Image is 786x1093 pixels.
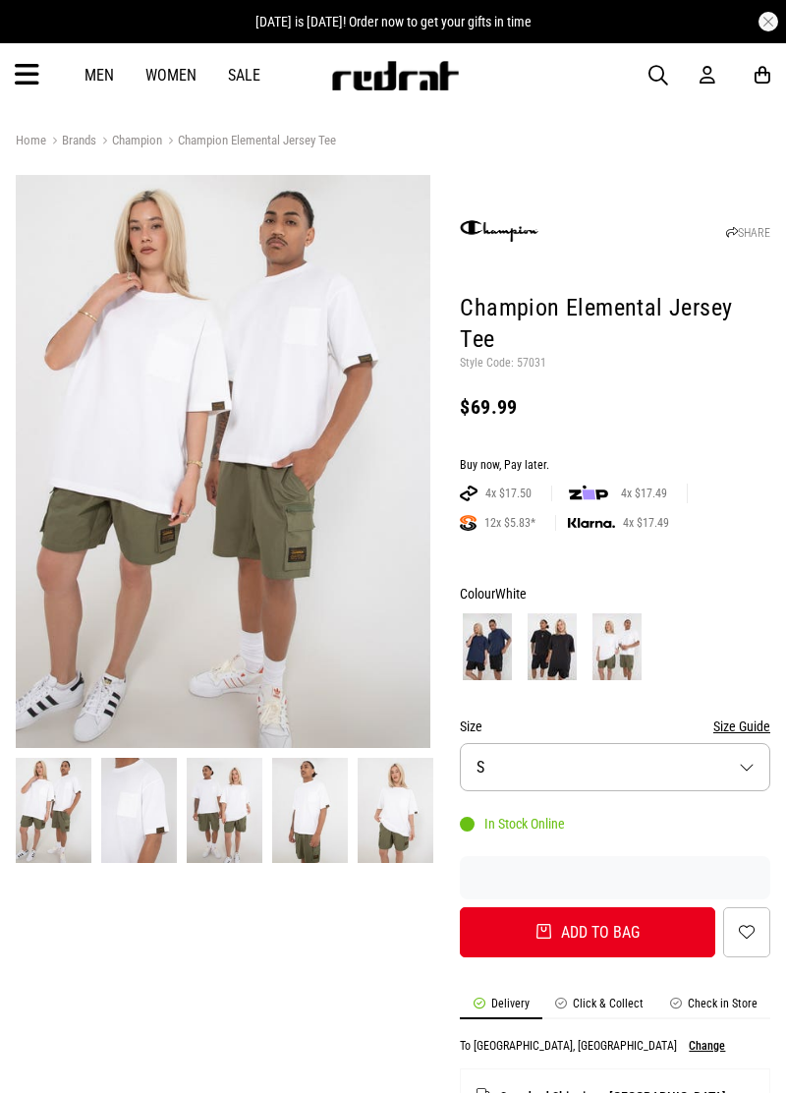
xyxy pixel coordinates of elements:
[460,907,715,957] button: Add to bag
[460,868,770,888] iframe: Customer reviews powered by Trustpilot
[16,8,75,67] button: Open LiveChat chat widget
[542,997,657,1019] li: Click & Collect
[460,816,565,832] div: In Stock Online
[162,133,336,151] a: Champion Elemental Jersey Tee
[16,175,431,748] img: Champion Elemental Jersey Tee in White
[569,484,608,503] img: zip
[16,758,91,863] img: Champion Elemental Jersey Tee in White
[689,1039,725,1053] button: Change
[460,582,770,605] div: Colour
[477,758,484,777] span: S
[255,14,532,29] span: [DATE] is [DATE]! Order now to get your gifts in time
[11,807,23,809] button: Next
[460,293,770,356] h1: Champion Elemental Jersey Tee
[460,997,542,1019] li: Delivery
[460,515,477,531] img: SPLITPAY
[463,613,512,680] img: First Academy Blue
[713,715,770,738] button: Size Guide
[460,743,770,791] button: S
[477,515,543,531] span: 12x $5.83*
[460,458,770,474] div: Buy now, Pay later.
[272,758,348,863] img: Champion Elemental Jersey Tee in White
[613,486,675,501] span: 4x $17.49
[477,486,539,501] span: 4x $17.50
[460,1039,677,1053] p: To [GEOGRAPHIC_DATA], [GEOGRAPHIC_DATA]
[330,61,460,90] img: Redrat logo
[495,586,527,602] span: White
[460,715,770,738] div: Size
[460,356,770,372] p: Style Code: 57031
[84,66,114,85] a: Men
[726,226,770,240] a: SHARE
[528,613,577,680] img: Black
[46,133,96,151] a: Brands
[145,66,196,85] a: Women
[656,997,770,1019] li: Check in Store
[187,758,262,863] img: Champion Elemental Jersey Tee in White
[228,66,260,85] a: Sale
[460,395,770,419] div: $69.99
[101,758,177,863] img: Champion Elemental Jersey Tee in White
[96,133,162,151] a: Champion
[568,518,615,529] img: KLARNA
[615,515,677,531] span: 4x $17.49
[460,192,538,270] img: Champion
[592,613,642,680] img: White
[358,758,433,863] img: Champion Elemental Jersey Tee in White
[460,486,477,501] img: AFTERPAY
[16,133,46,147] a: Home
